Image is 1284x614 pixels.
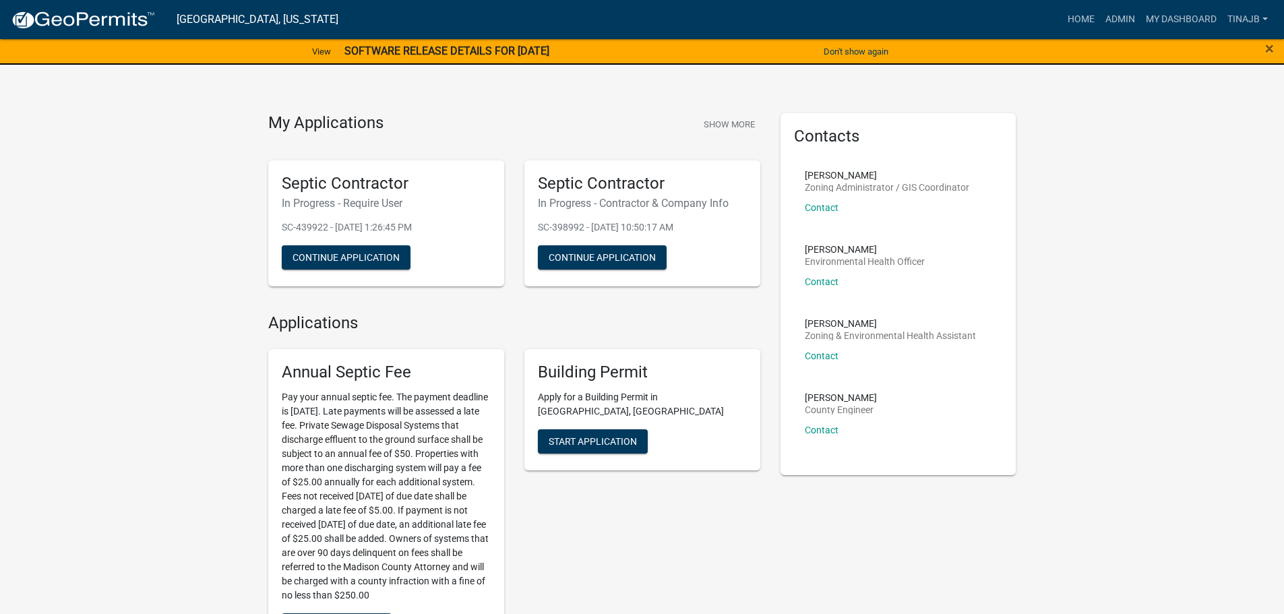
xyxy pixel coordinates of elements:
[805,202,838,213] a: Contact
[805,425,838,435] a: Contact
[538,390,747,419] p: Apply for a Building Permit in [GEOGRAPHIC_DATA], [GEOGRAPHIC_DATA]
[805,350,838,361] a: Contact
[282,245,410,270] button: Continue Application
[1265,40,1274,57] button: Close
[538,363,747,382] h5: Building Permit
[538,245,667,270] button: Continue Application
[268,113,384,133] h4: My Applications
[1140,7,1222,32] a: My Dashboard
[1062,7,1100,32] a: Home
[282,363,491,382] h5: Annual Septic Fee
[794,127,1003,146] h5: Contacts
[307,40,336,63] a: View
[805,245,925,254] p: [PERSON_NAME]
[549,436,637,447] span: Start Application
[805,393,877,402] p: [PERSON_NAME]
[818,40,894,63] button: Don't show again
[805,171,969,180] p: [PERSON_NAME]
[282,197,491,210] h6: In Progress - Require User
[1100,7,1140,32] a: Admin
[805,183,969,192] p: Zoning Administrator / GIS Coordinator
[805,405,877,415] p: County Engineer
[282,220,491,235] p: SC-439922 - [DATE] 1:26:45 PM
[538,429,648,454] button: Start Application
[282,390,491,603] p: Pay your annual septic fee. The payment deadline is [DATE]. Late payments will be assessed a late...
[1265,39,1274,58] span: ×
[282,174,491,193] h5: Septic Contractor
[805,276,838,287] a: Contact
[344,44,549,57] strong: SOFTWARE RELEASE DETAILS FOR [DATE]
[805,257,925,266] p: Environmental Health Officer
[538,197,747,210] h6: In Progress - Contractor & Company Info
[538,220,747,235] p: SC-398992 - [DATE] 10:50:17 AM
[698,113,760,135] button: Show More
[538,174,747,193] h5: Septic Contractor
[1222,7,1273,32] a: Tinajb
[268,313,760,333] h4: Applications
[805,331,976,340] p: Zoning & Environmental Health Assistant
[177,8,338,31] a: [GEOGRAPHIC_DATA], [US_STATE]
[805,319,976,328] p: [PERSON_NAME]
